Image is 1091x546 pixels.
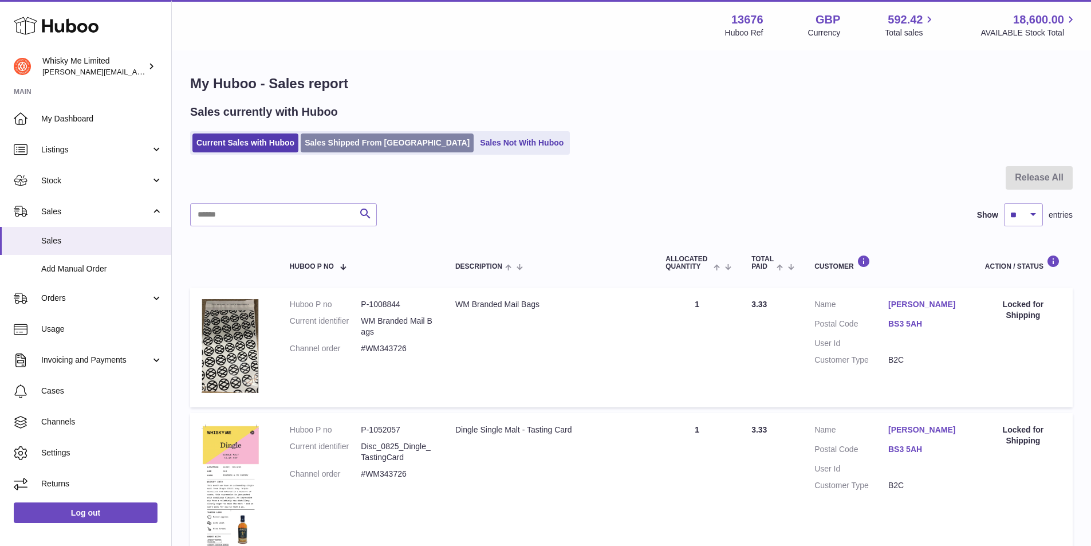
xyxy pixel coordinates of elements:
[190,104,338,120] h2: Sales currently with Huboo
[290,316,361,337] dt: Current identifier
[814,355,888,366] dt: Customer Type
[290,263,334,270] span: Huboo P no
[977,210,998,221] label: Show
[290,441,361,463] dt: Current identifier
[41,175,151,186] span: Stock
[41,355,151,366] span: Invoicing and Payments
[654,288,740,407] td: 1
[455,263,502,270] span: Description
[455,299,643,310] div: WM Branded Mail Bags
[301,133,474,152] a: Sales Shipped From [GEOGRAPHIC_DATA]
[41,324,163,335] span: Usage
[361,316,432,337] dd: WM Branded Mail Bags
[202,299,259,393] img: 1725358317.png
[665,256,711,270] span: ALLOCATED Quantity
[455,425,643,435] div: Dingle Single Malt - Tasting Card
[41,264,163,274] span: Add Manual Order
[980,12,1077,38] a: 18,600.00 AVAILABLE Stock Total
[41,478,163,489] span: Returns
[814,480,888,491] dt: Customer Type
[41,293,151,304] span: Orders
[290,343,361,354] dt: Channel order
[751,300,767,309] span: 3.33
[888,319,962,329] a: BS3 5AH
[41,113,163,124] span: My Dashboard
[985,299,1061,321] div: Locked for Shipping
[42,56,145,77] div: Whisky Me Limited
[361,441,432,463] dd: Disc_0825_Dingle_TastingCard
[985,255,1061,270] div: Action / Status
[888,355,962,366] dd: B2C
[192,133,298,152] a: Current Sales with Huboo
[725,28,763,38] div: Huboo Ref
[361,299,432,310] dd: P-1008844
[14,502,157,523] a: Log out
[290,299,361,310] dt: Huboo P no
[361,425,432,435] dd: P-1052057
[290,425,361,435] dt: Huboo P no
[41,386,163,396] span: Cases
[808,28,841,38] div: Currency
[814,319,888,332] dt: Postal Code
[751,425,767,434] span: 3.33
[814,299,888,313] dt: Name
[190,74,1073,93] h1: My Huboo - Sales report
[1049,210,1073,221] span: entries
[885,28,936,38] span: Total sales
[14,58,31,75] img: frances@whiskyshop.com
[41,447,163,458] span: Settings
[888,299,962,310] a: [PERSON_NAME]
[41,235,163,246] span: Sales
[816,12,840,28] strong: GBP
[888,444,962,455] a: BS3 5AH
[814,444,888,458] dt: Postal Code
[885,12,936,38] a: 592.42 Total sales
[1013,12,1064,28] span: 18,600.00
[814,463,888,474] dt: User Id
[731,12,763,28] strong: 13676
[888,12,923,28] span: 592.42
[41,417,163,427] span: Channels
[980,28,1077,38] span: AVAILABLE Stock Total
[888,425,962,435] a: [PERSON_NAME]
[361,343,432,354] dd: #WM343726
[888,480,962,491] dd: B2C
[814,255,962,270] div: Customer
[476,133,568,152] a: Sales Not With Huboo
[814,425,888,438] dt: Name
[290,469,361,480] dt: Channel order
[985,425,1061,446] div: Locked for Shipping
[42,67,230,76] span: [PERSON_NAME][EMAIL_ADDRESS][DOMAIN_NAME]
[41,144,151,155] span: Listings
[751,256,774,270] span: Total paid
[814,338,888,349] dt: User Id
[361,469,432,480] dd: #WM343726
[41,206,151,217] span: Sales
